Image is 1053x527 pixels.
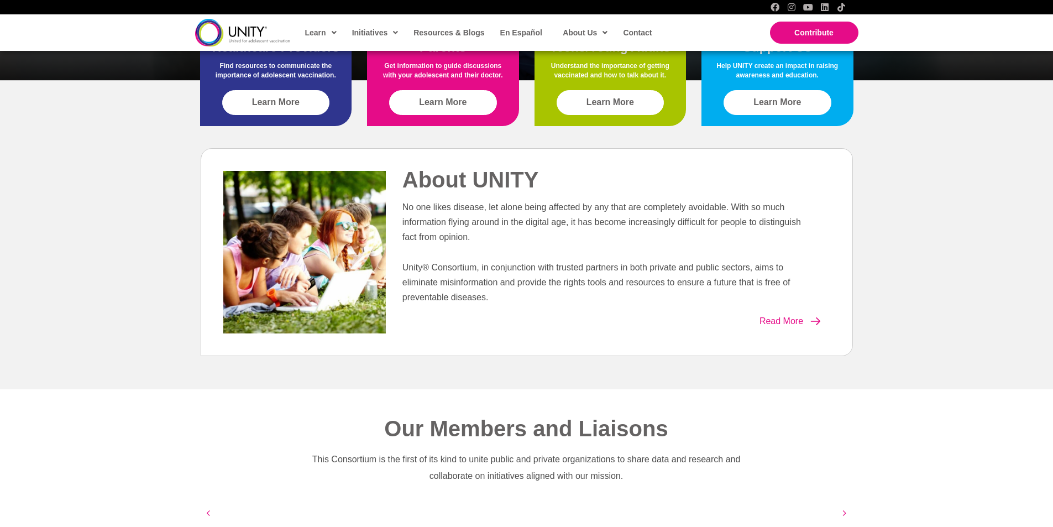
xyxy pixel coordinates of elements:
a: TikTok [837,3,846,12]
p: This Consortium is the first of its kind to unite public and private organizations to share data ... [307,451,745,484]
a: Instagram [787,3,796,12]
span: Learn More [586,97,634,107]
a: Contribute [770,22,858,44]
a: About Us [557,20,612,45]
span: Read More [759,317,803,326]
a: Learn More [724,90,831,115]
a: Facebook [771,3,779,12]
img: teenagers-resting-P8JCX4H [223,171,386,333]
span: Contact [623,28,652,37]
span: Learn [305,24,337,41]
p: Find resources to communicate the importance of adolescent vaccination. [211,61,341,86]
a: YouTube [804,3,813,12]
a: Learn More [389,90,497,115]
span: Our Members and Liaisons [384,416,668,441]
span: En Español [500,28,542,37]
span: Learn More [252,97,300,107]
a: LinkedIn [820,3,829,12]
p: Unity® Consortium, in conjunction with trusted partners in both private and public sectors, aims ... [402,260,808,305]
a: Contact [617,20,656,45]
a: Learn More [222,90,330,115]
a: Read More [746,309,836,335]
img: unity-logo-dark [195,19,290,46]
a: Resources & Blogs [408,20,489,45]
a: Learn More [557,90,664,115]
a: En Español [495,20,547,45]
p: No one likes disease, let alone being affected by any that are completely avoidable. With so much... [402,200,808,245]
span: Contribute [794,28,834,37]
span: About UNITY [402,168,539,192]
p: Get information to guide discussions with your adolescent and their doctor. [378,61,508,86]
span: Learn More [419,97,467,107]
span: Learn More [753,97,801,107]
p: Understand the importance of getting vaccinated and how to talk about it. [546,61,675,86]
span: About Us [563,24,607,41]
span: Initiatives [352,24,399,41]
p: Help UNITY create an impact in raising awareness and education. [713,61,842,86]
span: Resources & Blogs [413,28,484,37]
